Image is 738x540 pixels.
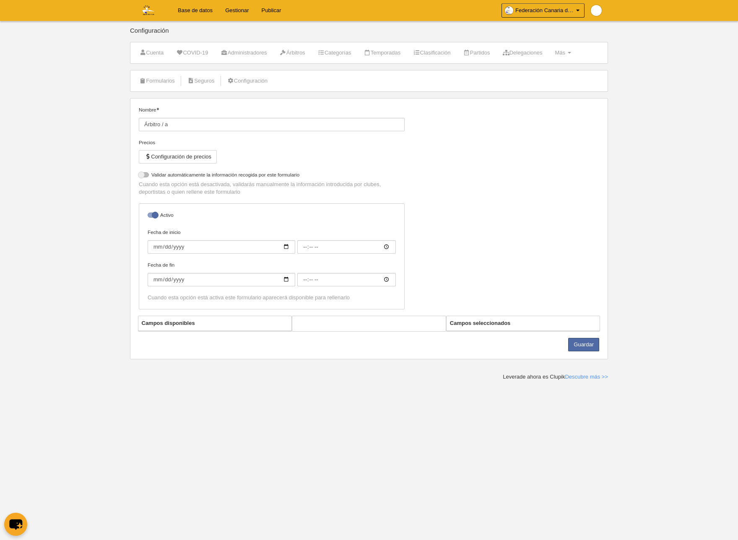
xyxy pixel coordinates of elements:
label: Nombre [139,106,405,131]
a: Categorías [313,47,356,59]
a: Árbitros [275,47,310,59]
input: Nombre [139,118,405,131]
button: Guardar [568,338,599,351]
a: Formularios [135,75,179,87]
label: Fecha de inicio [148,228,396,254]
a: Descubre más >> [565,374,608,380]
a: Seguros [183,75,219,87]
p: Cuando esta opción está desactivada, validarás manualmente la información introducida por clubes,... [139,181,405,196]
label: Fecha de fin [148,261,396,286]
img: OaKdMG7jwavG.30x30.jpg [505,6,513,15]
input: Fecha de fin [297,273,396,286]
a: Partidos [459,47,495,59]
label: Validar automáticamente la información recogida por este formulario [139,171,405,181]
a: Cuenta [135,47,168,59]
a: Temporadas [359,47,405,59]
a: Más [550,47,575,59]
div: Configuración [130,27,608,42]
button: chat-button [4,513,27,536]
div: Cuando esta opción está activa este formulario aparecerá disponible para rellenarlo [148,294,396,301]
input: Fecha de fin [148,273,295,286]
a: Federación Canaria de Voleibol [502,3,585,18]
th: Campos seleccionados [447,316,600,331]
div: Precios [139,139,405,146]
th: Campos disponibles [138,316,292,331]
label: Activo [148,211,396,221]
span: Federación Canaria de Voleibol [515,6,574,15]
span: Más [555,49,565,56]
a: Clasificación [408,47,455,59]
i: Obligatorio [156,108,159,110]
img: Pap9wwVNPjNR.30x30.jpg [591,5,602,16]
button: Configuración de precios [139,150,217,164]
div: Leverade ahora es Clupik [503,373,608,381]
a: COVID-19 [172,47,213,59]
a: Configuración [223,75,272,87]
img: Federación Canaria de Voleibol [130,5,165,15]
input: Fecha de inicio [297,240,396,254]
input: Fecha de inicio [148,240,295,254]
a: Delegaciones [498,47,547,59]
a: Administradores [216,47,271,59]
